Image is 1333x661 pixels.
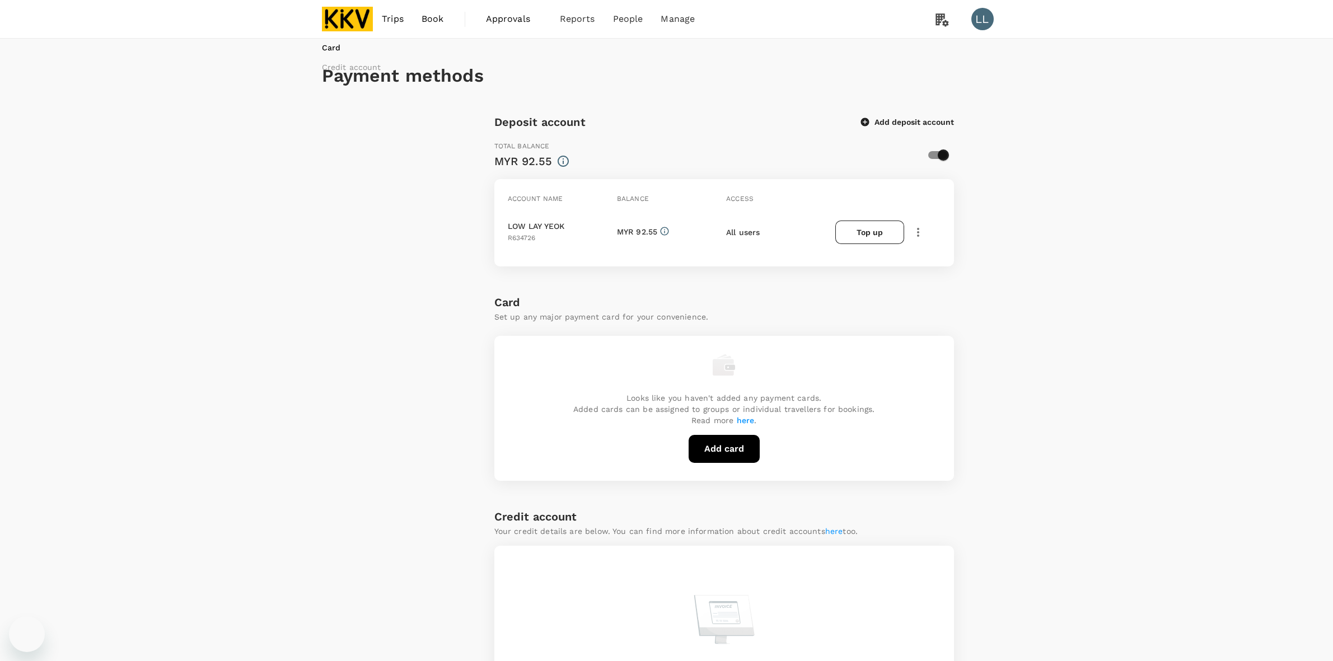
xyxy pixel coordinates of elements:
[322,42,386,53] li: Card
[661,12,695,26] span: Manage
[486,12,542,26] span: Approvals
[508,221,565,232] p: LOW LAY YEOK
[9,616,45,652] iframe: Button to launch messaging window
[726,228,760,237] span: All users
[861,117,954,127] button: Add deposit account
[494,113,586,131] h6: Deposit account
[322,65,1012,86] h1: Payment methods
[613,12,643,26] span: People
[494,152,552,170] div: MYR 92.55
[835,221,904,244] button: Top up
[494,508,577,526] h6: Credit account
[322,62,386,73] li: Credit account
[617,226,657,239] p: MYR 92.55
[494,526,858,537] p: Your credit details are below. You can find more information about credit accounts too.
[382,12,404,26] span: Trips
[494,142,550,150] span: Total balance
[573,392,874,426] p: Looks like you haven't added any payment cards. Added cards can be assigned to groups or individu...
[971,8,994,30] div: LL
[825,527,843,536] a: here
[560,12,595,26] span: Reports
[422,12,444,26] span: Book
[713,354,735,376] img: empty
[726,195,754,203] span: Access
[689,435,760,463] button: Add card
[508,234,536,242] span: R634726
[737,416,755,425] a: here
[508,195,563,203] span: Account name
[322,7,373,31] img: KKV Supply Chain Sdn Bhd
[494,311,954,322] p: Set up any major payment card for your convenience.
[617,195,649,203] span: Balance
[494,293,954,311] h6: Card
